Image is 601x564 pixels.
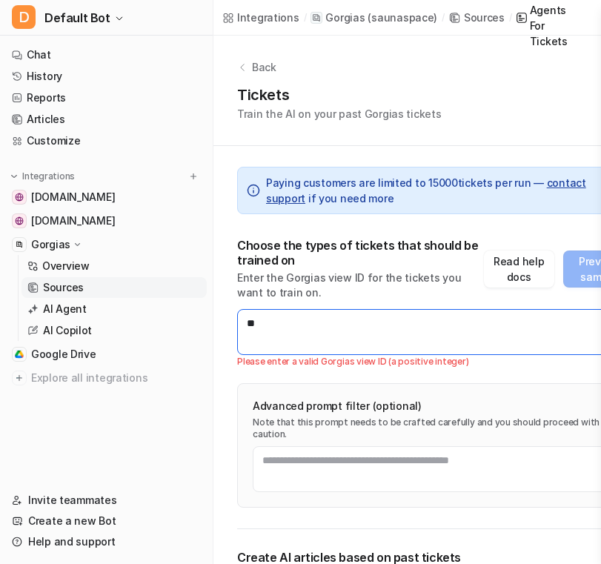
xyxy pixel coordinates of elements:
p: Gorgias [325,10,365,25]
p: Integrations [22,170,75,182]
img: explore all integrations [12,371,27,385]
a: Invite teammates [6,490,207,511]
p: Overview [42,259,90,273]
a: History [6,66,207,87]
a: Reports [6,87,207,108]
div: Integrations [237,10,299,25]
span: Default Bot [44,7,110,28]
p: AI Agent [43,302,87,316]
span: D [12,5,36,29]
span: Google Drive [31,347,96,362]
a: Help and support [6,531,207,552]
img: menu_add.svg [188,171,199,182]
a: AI Agent [21,299,207,319]
img: sauna.space [15,216,24,225]
button: Read help docs [484,251,554,288]
a: help.sauna.space[DOMAIN_NAME] [6,187,207,208]
a: Overview [21,256,207,276]
a: Articles [6,109,207,130]
a: Sources [21,277,207,298]
p: Back [252,59,276,75]
a: Sources [449,10,505,25]
span: / [509,11,512,24]
p: Gorgias [31,237,70,252]
img: help.sauna.space [15,193,24,202]
a: sauna.space[DOMAIN_NAME] [6,210,207,231]
p: AI Copilot [43,323,92,338]
a: Integrations [222,10,299,25]
a: Create a new Bot [6,511,207,531]
img: expand menu [9,171,19,182]
p: Sources [43,280,84,295]
span: Explore all integrations [31,366,201,390]
p: ( saunaspace ) [368,10,437,25]
a: Chat [6,44,207,65]
img: Gorgias [15,240,24,249]
p: Enter the Gorgias view ID for the tickets you want to train on. [237,271,484,300]
button: Integrations [6,169,79,184]
span: [DOMAIN_NAME] [31,213,115,228]
a: Google DriveGoogle Drive [6,344,207,365]
a: Gorgias(saunaspace) [311,10,437,25]
a: contact support [266,176,586,205]
a: Explore all integrations [6,368,207,388]
span: [DOMAIN_NAME] [31,190,115,205]
a: AI Copilot [21,320,207,341]
p: Choose the types of tickets that should be trained on [237,238,484,268]
span: / [442,11,445,24]
p: Train the AI on your past Gorgias tickets [237,106,442,122]
a: Customize [6,130,207,151]
h1: Tickets [237,84,442,106]
span: / [304,11,307,24]
div: Sources [464,10,505,25]
img: Google Drive [15,350,24,359]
